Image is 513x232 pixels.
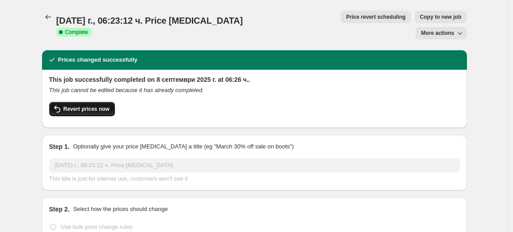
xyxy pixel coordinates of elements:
[421,30,454,37] span: More actions
[61,224,132,230] span: Use bulk price change rules
[49,158,460,173] input: 30% off holiday sale
[420,13,462,21] span: Copy to new job
[64,105,110,113] span: Revert prices now
[73,142,293,151] p: Optionally give your price [MEDICAL_DATA] a title (eg "March 30% off sale on boots")
[415,11,467,23] button: Copy to new job
[49,205,70,214] h2: Step 2.
[42,11,55,23] button: Price change jobs
[49,87,204,93] i: This job cannot be edited because it has already completed.
[49,175,188,182] span: This title is just for internal use, customers won't see it
[341,11,411,23] button: Price revert scheduling
[346,13,406,21] span: Price revert scheduling
[49,102,115,116] button: Revert prices now
[58,55,138,64] h2: Prices changed successfully
[415,27,466,39] button: More actions
[65,29,88,36] span: Complete
[73,205,168,214] p: Select how the prices should change
[49,75,460,84] h2: This job successfully completed on 8 септември 2025 г. at 06:26 ч..
[56,16,243,25] span: [DATE] г., 06:23:12 ч. Price [MEDICAL_DATA]
[49,142,70,151] h2: Step 1.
